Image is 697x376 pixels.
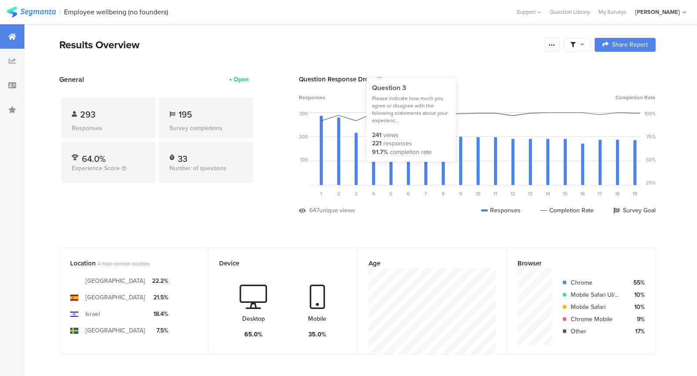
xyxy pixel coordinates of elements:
[320,190,322,197] span: 1
[540,206,594,215] div: Completion Rate
[383,139,412,148] div: responses
[309,206,319,215] div: 647
[59,74,84,84] span: General
[80,108,95,121] span: 293
[571,315,623,324] div: Chrome Mobile
[299,94,325,101] span: Responses
[169,164,227,173] span: Number of questions
[390,148,432,157] div: completion rate
[64,8,168,16] div: Employee wellbeing (no founders)
[179,108,192,121] span: 195
[372,148,388,157] div: 91.7%
[646,156,656,163] div: 50%
[571,290,623,299] div: Mobile Safari UI/WKWebView
[633,190,637,197] span: 19
[152,326,168,335] div: 7.5%
[85,309,100,319] div: Israel
[82,152,106,165] span: 64.0%
[372,131,382,140] div: 241
[442,190,444,197] span: 8
[629,327,645,336] div: 17%
[481,206,521,215] div: Responses
[233,75,249,84] div: Open
[299,110,308,117] div: 300
[319,206,355,215] div: unique views
[580,190,585,197] span: 16
[72,124,145,133] div: Responses
[372,190,375,197] span: 4
[355,190,357,197] span: 3
[612,42,648,48] span: Share Report
[72,164,120,173] span: Experience Score
[517,5,541,19] div: Support
[372,95,450,124] div: Please indicate how much you agree or disagree with the following statements about your experienc...
[308,330,326,339] div: 35.0%
[563,190,568,197] span: 15
[518,258,630,268] div: Browser
[300,156,308,163] div: 100
[242,314,265,323] div: Desktop
[383,131,399,140] div: views
[152,276,168,285] div: 22.2%
[389,190,392,197] span: 5
[85,326,145,335] div: [GEOGRAPHIC_DATA]
[70,258,183,268] div: Location
[646,133,656,140] div: 75%
[545,190,550,197] span: 14
[629,290,645,299] div: 10%
[635,8,680,16] div: [PERSON_NAME]
[299,133,308,140] div: 200
[407,190,410,197] span: 6
[545,8,594,16] a: Question Library
[85,293,145,302] div: [GEOGRAPHIC_DATA]
[219,258,332,268] div: Device
[476,190,480,197] span: 10
[424,190,427,197] span: 7
[152,293,168,302] div: 21.5%
[613,206,656,215] div: Survey Goal
[598,190,602,197] span: 17
[337,190,340,197] span: 2
[511,190,515,197] span: 12
[178,152,187,161] div: 33
[615,190,619,197] span: 18
[308,314,326,323] div: Mobile
[629,278,645,287] div: 55%
[369,258,482,268] div: Age
[372,83,450,93] div: Question 3
[571,278,623,287] div: Chrome
[629,302,645,312] div: 10%
[644,110,656,117] div: 100%
[459,190,462,197] span: 9
[528,190,532,197] span: 13
[372,139,382,148] div: 221
[152,309,168,319] div: 18.4%
[571,327,623,336] div: Other
[59,37,540,53] div: Results Overview
[244,330,263,339] div: 65.0%
[7,7,56,17] img: segmanta logo
[494,190,497,197] span: 11
[98,260,150,267] span: 4 most common locations
[629,315,645,324] div: 9%
[646,179,656,186] div: 25%
[169,124,243,133] div: Survey completions
[299,74,656,84] div: Question Response Dropoff
[571,302,623,312] div: Mobile Safari
[59,7,61,17] div: |
[85,276,145,285] div: [GEOGRAPHIC_DATA]
[594,8,631,16] a: My Surveys
[616,94,656,101] span: Completion Rate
